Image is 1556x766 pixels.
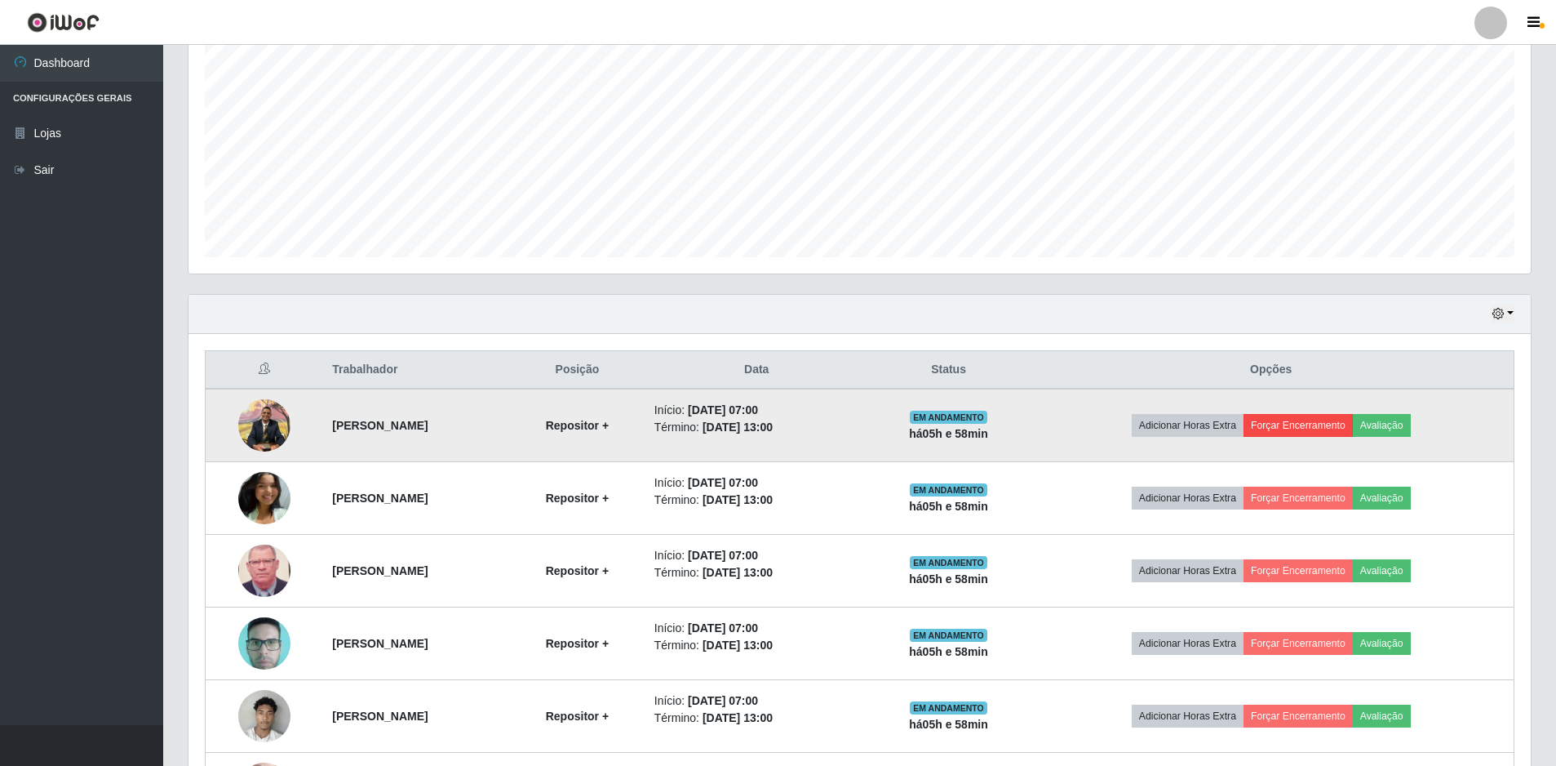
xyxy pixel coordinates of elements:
strong: há 05 h e 58 min [909,500,988,513]
li: Início: [654,402,859,419]
strong: [PERSON_NAME] [332,419,428,432]
button: Avaliação [1353,705,1411,728]
button: Avaliação [1353,632,1411,655]
button: Forçar Encerramento [1243,487,1353,510]
th: Opções [1028,351,1514,390]
span: EM ANDAMENTO [910,556,987,569]
strong: [PERSON_NAME] [332,637,428,650]
img: CoreUI Logo [27,12,100,33]
th: Posição [510,351,645,390]
img: 1752582436297.jpeg [238,681,290,750]
span: EM ANDAMENTO [910,701,987,715]
time: [DATE] 07:00 [688,476,758,489]
img: 1748893020398.jpeg [238,472,290,524]
button: Avaliação [1353,414,1411,437]
strong: Repositor + [546,492,609,505]
strong: Repositor + [546,637,609,650]
strong: há 05 h e 58 min [909,572,988,586]
li: Término: [654,637,859,654]
strong: Repositor + [546,710,609,723]
li: Início: [654,693,859,710]
strong: [PERSON_NAME] [332,492,428,505]
time: [DATE] 07:00 [688,403,758,416]
button: Forçar Encerramento [1243,414,1353,437]
img: 1750202852235.jpeg [238,537,290,605]
strong: há 05 h e 58 min [909,427,988,440]
li: Término: [654,419,859,436]
time: [DATE] 13:00 [703,493,773,506]
time: [DATE] 13:00 [703,639,773,652]
time: [DATE] 07:00 [688,621,758,635]
button: Adicionar Horas Extra [1132,705,1243,728]
th: Data [645,351,869,390]
time: [DATE] 13:00 [703,421,773,434]
strong: Repositor + [546,419,609,432]
span: EM ANDAMENTO [910,483,987,497]
li: Início: [654,474,859,492]
button: Adicionar Horas Extra [1132,487,1243,510]
button: Forçar Encerramento [1243,632,1353,655]
button: Avaliação [1353,487,1411,510]
strong: há 05 h e 58 min [909,718,988,731]
time: [DATE] 07:00 [688,694,758,707]
strong: [PERSON_NAME] [332,710,428,723]
time: [DATE] 07:00 [688,549,758,562]
button: Forçar Encerramento [1243,559,1353,582]
time: [DATE] 13:00 [703,566,773,579]
img: 1748464437090.jpeg [238,390,290,460]
th: Status [869,351,1029,390]
span: EM ANDAMENTO [910,629,987,642]
button: Avaliação [1353,559,1411,582]
li: Término: [654,710,859,727]
img: 1752163217594.jpeg [238,612,290,675]
strong: há 05 h e 58 min [909,645,988,658]
li: Término: [654,492,859,509]
li: Início: [654,547,859,564]
button: Adicionar Horas Extra [1132,414,1243,437]
li: Término: [654,564,859,581]
button: Forçar Encerramento [1243,705,1353,728]
button: Adicionar Horas Extra [1132,632,1243,655]
strong: Repositor + [546,564,609,577]
th: Trabalhador [322,351,510,390]
span: EM ANDAMENTO [910,411,987,424]
strong: [PERSON_NAME] [332,564,428,577]
li: Início: [654,620,859,637]
time: [DATE] 13:00 [703,711,773,724]
button: Adicionar Horas Extra [1132,559,1243,582]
